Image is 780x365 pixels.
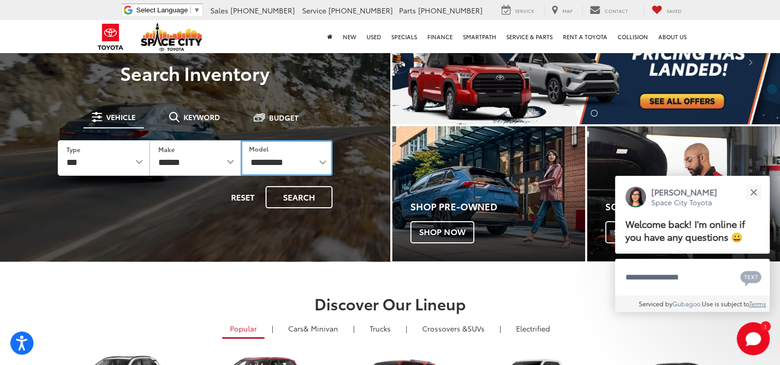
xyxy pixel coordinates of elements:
[280,320,346,337] a: Cars
[361,20,386,53] a: Used
[639,299,672,308] span: Serviced by
[338,20,361,53] a: New
[158,145,175,154] label: Make
[249,144,269,153] label: Model
[222,186,263,208] button: Reset
[410,202,585,212] h4: Shop Pre-Owned
[651,186,717,197] p: [PERSON_NAME]
[190,6,191,14] span: ​
[351,323,357,334] li: |
[269,114,298,121] span: Budget
[587,126,780,261] a: Schedule Service Schedule Now
[508,320,558,337] a: Electrified
[304,323,338,334] span: & Minivan
[737,266,765,289] button: Chat with SMS
[764,324,767,328] span: 1
[422,323,468,334] span: Crossovers &
[210,5,228,15] span: Sales
[653,20,692,53] a: About Us
[43,62,347,83] h3: Search Inventory
[222,320,264,339] a: Popular
[702,299,749,308] span: Use is subject to
[587,126,780,261] div: Toyota
[106,113,136,121] span: Vehicle
[742,181,765,203] button: Close
[184,113,220,121] span: Keyword
[605,202,780,212] h4: Schedule Service
[265,186,333,208] button: Search
[651,197,717,207] p: Space City Toyota
[141,23,203,51] img: Space City Toyota
[322,20,338,53] a: Home
[67,145,80,154] label: Type
[544,5,580,16] a: Map
[362,320,399,337] a: Trucks
[403,323,410,334] li: |
[605,221,689,243] span: Schedule Now
[667,7,682,14] span: Saved
[615,176,770,312] div: Close[PERSON_NAME]Space City ToyotaWelcome back! I'm online if you have any questions 😀Type your ...
[740,270,761,286] svg: Text
[418,5,483,15] span: [PHONE_NUMBER]
[737,322,770,355] button: Toggle Chat Window
[136,6,200,14] a: Select Language​
[612,20,653,53] a: Collision
[328,5,393,15] span: [PHONE_NUMBER]
[515,7,534,14] span: Service
[494,5,542,16] a: Service
[193,6,200,14] span: ▼
[392,126,585,261] a: Shop Pre-Owned Shop Now
[399,5,416,15] span: Parts
[615,259,770,296] textarea: Type your message
[672,299,702,308] a: Gubagoo.
[562,7,572,14] span: Map
[91,20,130,54] img: Toyota
[722,21,780,104] button: Click to view next picture.
[410,221,474,243] span: Shop Now
[644,5,689,16] a: My Saved Vehicles
[414,320,492,337] a: SUVs
[458,20,501,53] a: SmartPath
[749,299,766,308] a: Terms
[422,20,458,53] a: Finance
[230,5,295,15] span: [PHONE_NUMBER]
[27,295,754,312] h2: Discover Our Lineup
[386,20,422,53] a: Specials
[497,323,504,334] li: |
[269,323,276,334] li: |
[136,6,188,14] span: Select Language
[625,217,745,243] span: Welcome back! I'm online if you have any questions 😀
[392,126,585,261] div: Toyota
[558,20,612,53] a: Rent a Toyota
[392,21,451,104] button: Click to view previous picture.
[605,7,628,14] span: Contact
[302,5,326,15] span: Service
[582,5,636,16] a: Contact
[737,322,770,355] svg: Start Chat
[501,20,558,53] a: Service & Parts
